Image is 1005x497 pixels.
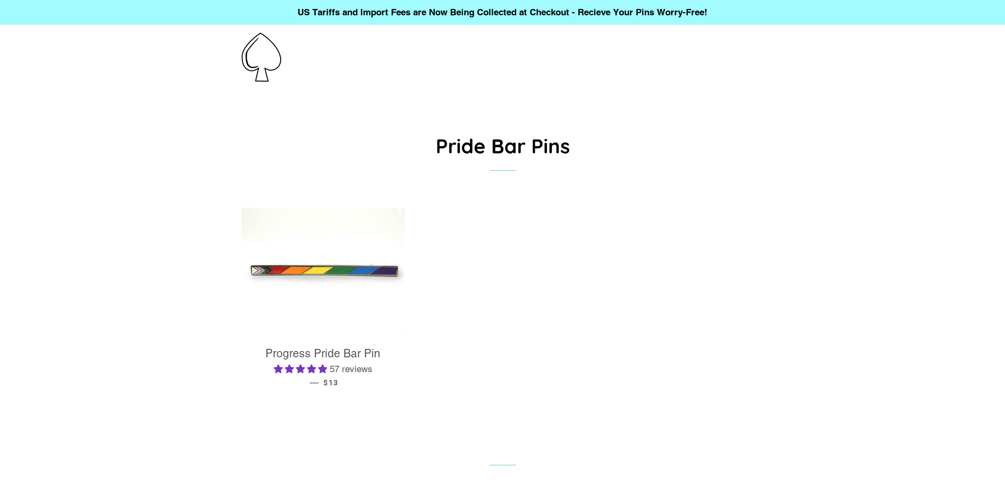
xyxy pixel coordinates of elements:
span: 57 reviews [330,364,372,374]
img: Pin-Ace [242,33,281,82]
h1: Pride Bar Pins [242,132,764,160]
span: 4.98 stars [274,364,330,374]
span: Progress Pride Bar Pin [265,347,380,360]
span: — [310,377,319,387]
img: Progress Pride Bar Pin - Pin-Ace [242,208,405,338]
span: $13 [323,378,338,387]
a: Progress Pride Bar Pin 4.98 stars 57 reviews — $13 [242,338,405,396]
